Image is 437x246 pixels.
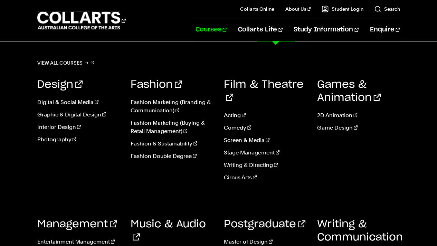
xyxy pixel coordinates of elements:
[131,152,213,160] a: Fashion Double Degree
[224,149,307,157] a: Stage Management
[37,219,117,229] a: Management
[374,6,400,12] a: Search
[131,98,213,115] a: Fashion Marketing (Branding & Communication)
[37,123,120,131] a: Interior Design
[37,98,120,106] a: Digital & Social Media
[224,136,307,144] a: Screen & Media
[370,18,400,41] a: Enquire
[294,18,359,41] a: Study Information
[131,119,213,135] a: Fashion Marketing (Buying & Retail Management)
[224,173,307,182] a: Circus Arts
[37,111,120,119] a: Graphic & Digital Design
[238,18,283,41] a: Collarts Life
[224,161,307,169] a: Writing & Directing
[224,219,305,229] a: Postgraduate
[37,58,95,68] a: View all courses
[240,6,274,12] a: Collarts Online
[224,124,307,132] a: Comedy
[224,111,307,120] a: Acting
[224,238,307,246] a: Master of Design
[131,140,213,148] a: Fashion & Sustainability
[224,79,304,103] a: Film & Theatre
[37,238,120,246] a: Entertainment Management
[285,6,311,12] a: About Us
[37,79,83,90] a: Design
[196,18,227,41] a: Courses
[37,135,120,144] a: Photography
[317,124,400,132] a: Game Design
[131,79,182,90] a: Fashion
[317,111,400,120] a: 2D Animation
[37,11,126,30] div: Go to homepage
[131,219,206,243] a: Music & Audio
[322,6,363,12] a: Student Login
[317,79,381,103] a: Games & Animation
